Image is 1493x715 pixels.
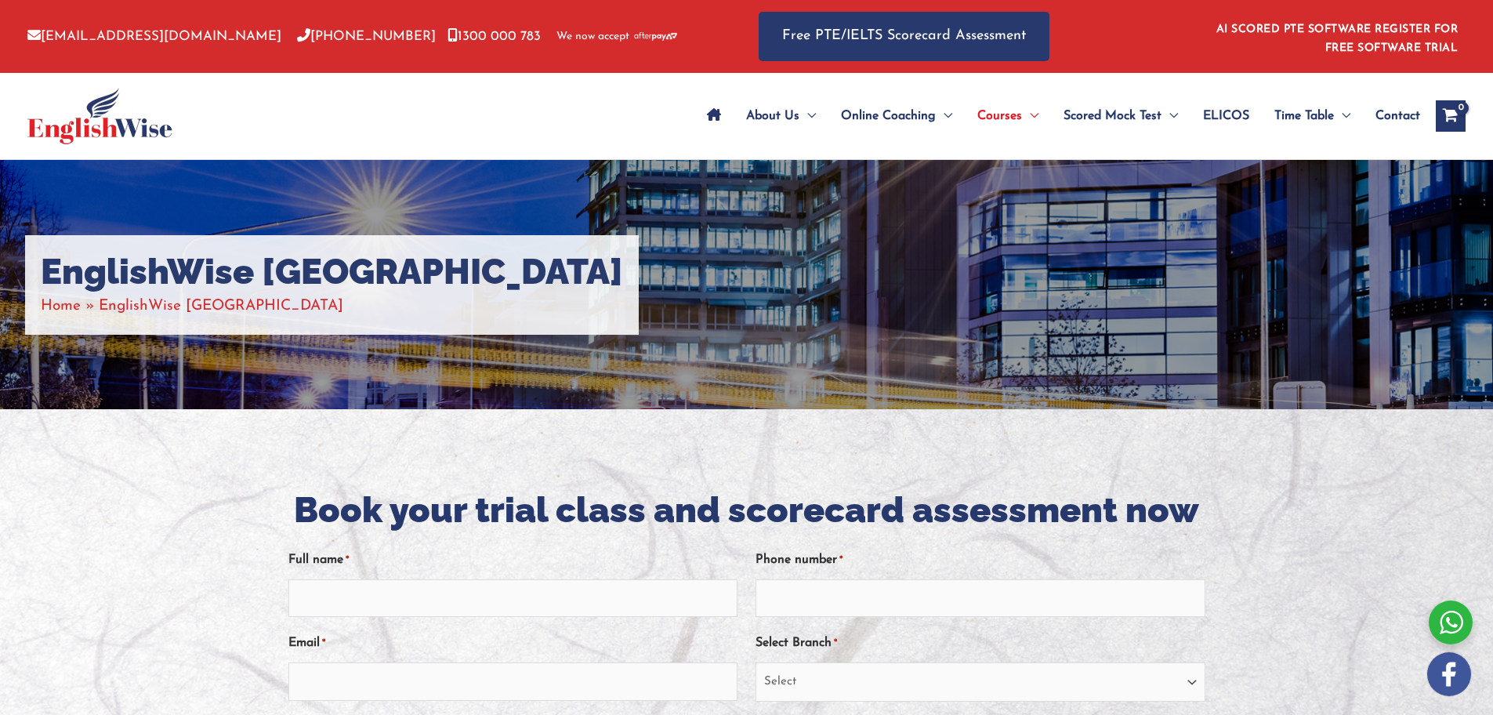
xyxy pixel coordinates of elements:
[41,299,81,314] a: Home
[41,251,623,293] h1: EnglishWise [GEOGRAPHIC_DATA]
[556,29,629,45] span: We now accept
[27,88,172,144] img: cropped-ew-logo
[1022,89,1038,143] span: Menu Toggle
[1363,89,1420,143] a: Contact
[977,89,1022,143] span: Courses
[1051,89,1190,143] a: Scored Mock TestMenu Toggle
[1427,652,1471,696] img: white-facebook.png
[1190,89,1262,143] a: ELICOS
[1436,100,1466,132] a: View Shopping Cart, empty
[1064,89,1161,143] span: Scored Mock Test
[448,30,541,43] a: 1300 000 783
[746,89,799,143] span: About Us
[759,12,1049,61] a: Free PTE/IELTS Scorecard Assessment
[694,89,1420,143] nav: Site Navigation: Main Menu
[1203,89,1249,143] span: ELICOS
[297,30,436,43] a: [PHONE_NUMBER]
[1207,11,1466,62] aside: Header Widget 1
[27,30,281,43] a: [EMAIL_ADDRESS][DOMAIN_NAME]
[756,630,837,656] label: Select Branch
[1274,89,1334,143] span: Time Table
[828,89,965,143] a: Online CoachingMenu Toggle
[1262,89,1363,143] a: Time TableMenu Toggle
[1334,89,1350,143] span: Menu Toggle
[841,89,936,143] span: Online Coaching
[288,488,1205,534] h2: Book your trial class and scorecard assessment now
[756,547,843,573] label: Phone number
[288,547,349,573] label: Full name
[734,89,828,143] a: About UsMenu Toggle
[799,89,816,143] span: Menu Toggle
[1375,89,1420,143] span: Contact
[634,32,677,41] img: Afterpay-Logo
[288,630,325,656] label: Email
[936,89,952,143] span: Menu Toggle
[965,89,1051,143] a: CoursesMenu Toggle
[41,293,623,319] nav: Breadcrumbs
[1216,24,1459,54] a: AI SCORED PTE SOFTWARE REGISTER FOR FREE SOFTWARE TRIAL
[99,299,343,314] span: EnglishWise [GEOGRAPHIC_DATA]
[1161,89,1178,143] span: Menu Toggle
